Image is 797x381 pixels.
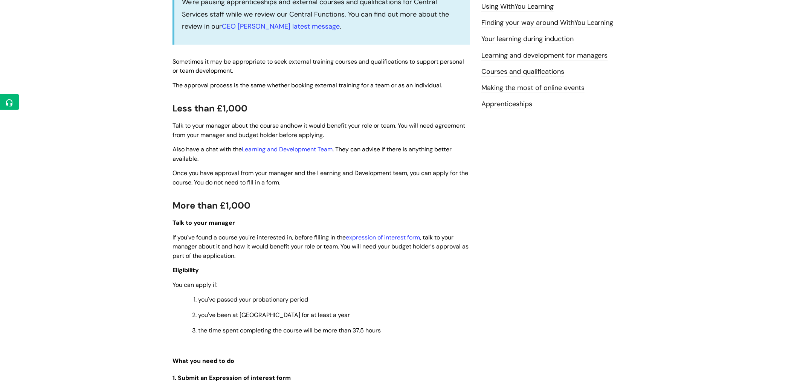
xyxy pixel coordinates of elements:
span: Less than £1,000 [173,102,247,114]
a: Using WithYou Learning [481,2,554,12]
a: Finding your way around WithYou Learning [481,18,614,28]
span: You can apply if: [173,281,217,289]
span: you've been at [GEOGRAPHIC_DATA] for at least a year [198,311,350,319]
a: expression of interest form [346,233,420,241]
a: Making the most of online events [481,83,585,93]
a: Learning and Development Team [242,145,333,153]
span: Talk to your manager about the course and [173,122,291,130]
span: Sometimes it may be appropriate to seek external training courses and qualifications to support p... [173,58,464,75]
span: the time spent completing the course will be more than 37.5 hours [198,326,381,334]
a: Learning and development for managers [481,51,608,61]
span: you've passed your probationary period [198,296,308,303]
span: Once you have approval from your manager and the Learning and Development team, you can apply for... [173,169,468,186]
span: Talk to your manager [173,219,235,227]
a: CEO [PERSON_NAME] latest message [222,22,340,31]
span: Eligibility [173,266,199,274]
span: What you need to do [173,357,234,365]
a: Apprenticeships [481,99,532,109]
a: Your learning during induction [481,34,574,44]
span: how it would benefit your role or team. You will need agreement from your manager and budget hold... [173,122,465,139]
span: The approval process is the same whether booking external training for a team or as an individual. [173,81,442,89]
span: Also have a chat with the . They can advise if there is anything better available. [173,145,452,163]
span: If you've found a course you're interested in, before filling in the , talk to your manager about... [173,233,469,260]
a: Courses and qualifications [481,67,564,77]
span: More than £1,000 [173,200,250,211]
